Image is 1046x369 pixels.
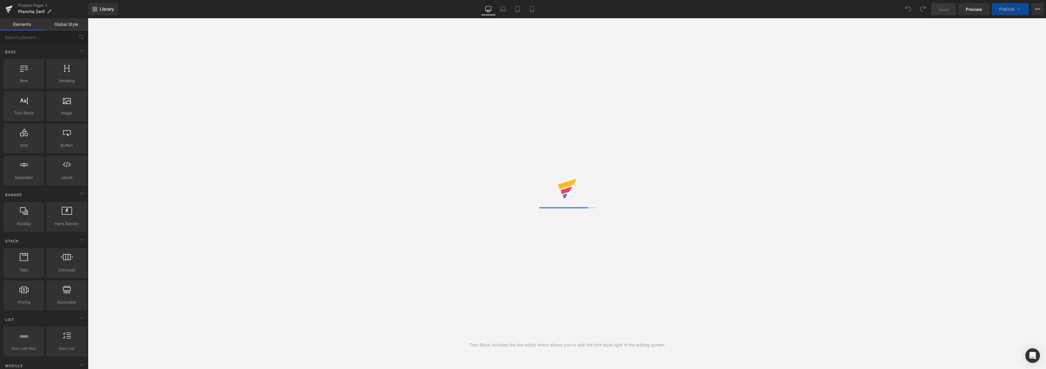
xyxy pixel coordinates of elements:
span: Base [5,49,16,55]
span: Module [5,363,23,369]
span: Image [48,110,85,116]
div: Text Block includes the live editor which allows you to edit the font style right in the editing ... [469,342,664,348]
span: Banner [5,192,23,198]
span: Stack [5,238,19,244]
a: Laptop [496,3,510,15]
a: New Library [88,3,118,15]
span: Publish [999,7,1014,12]
span: Liquid [48,174,85,181]
span: Icon List Hoz [5,345,42,352]
button: More [1031,3,1044,15]
span: Icon List [48,345,85,352]
a: Mobile [525,3,539,15]
span: Carousel [48,267,85,273]
span: Pricing [5,299,42,305]
span: Accordion [48,299,85,305]
a: Preview [958,3,989,15]
span: Save [939,6,949,12]
span: Button [48,142,85,148]
span: Icon [5,142,42,148]
div: Open Intercom Messenger [1025,348,1040,363]
a: Tablet [510,3,525,15]
span: Plancha 2en1 [18,9,45,14]
span: Heading [48,78,85,84]
button: Undo [902,3,914,15]
a: Desktop [481,3,496,15]
button: Publish [992,3,1029,15]
span: Library [100,6,114,12]
span: Preview [966,6,982,12]
a: Product Pages [18,3,88,8]
span: Separator [5,174,42,181]
a: Global Style [44,18,88,30]
span: Tabs [5,267,42,273]
span: Text Block [5,110,42,116]
button: Redo [917,3,929,15]
span: Parallax [5,221,42,227]
span: Hero Banner [48,221,85,227]
span: Row [5,78,42,84]
span: List [5,317,15,322]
